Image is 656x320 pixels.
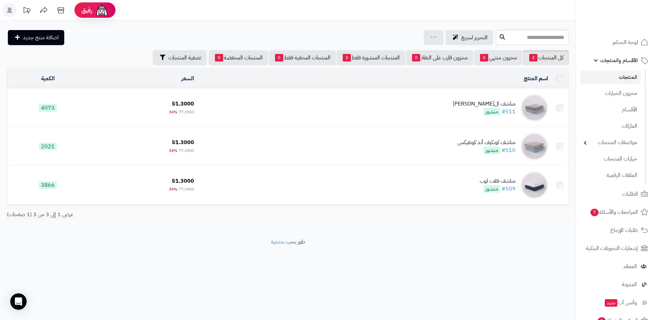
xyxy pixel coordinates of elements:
[580,168,641,183] a: الملفات الرقمية
[502,146,516,154] a: #510
[580,102,641,117] a: الأقسام
[580,276,652,293] a: المدونة
[529,54,537,61] span: 3
[610,225,638,235] span: طلبات الإرجاع
[209,50,268,65] a: المنتجات المخفضة0
[457,139,516,147] div: مناشف كونكيف أند كونفيكس
[181,74,194,83] a: السعر
[483,147,500,154] span: منشور
[586,244,638,253] span: إشعارات التحويلات البنكية
[23,33,59,42] span: اضافة منتج جديد
[169,186,177,192] span: 34%
[521,133,548,160] img: مناشف كونكيف أند كونفيكس
[172,177,194,185] span: 51.3000
[41,74,55,83] a: الكمية
[215,54,223,61] span: 0
[590,207,638,217] span: المراجعات والأسئلة
[590,209,599,216] span: 7
[624,262,637,271] span: العملاء
[483,185,500,193] span: منشور
[153,50,207,65] button: تصفية المنتجات
[600,56,638,65] span: الأقسام والمنتجات
[580,222,652,238] a: طلبات الإرجاع
[580,240,652,256] a: إشعارات التحويلات البنكية
[446,30,493,45] a: التحرير لسريع
[580,86,641,101] a: مخزون الخيارات
[474,50,522,65] a: مخزون منتهي0
[81,6,92,14] span: رفيق
[269,50,336,65] a: المنتجات المخفية فقط0
[524,74,548,83] a: اسم المنتج
[168,54,201,62] span: تصفية المنتجات
[179,148,194,154] span: 77.3900
[480,177,516,185] div: مناشف فلات لوب
[580,186,652,202] a: الطلبات
[580,119,641,134] a: الماركات
[580,258,652,275] a: العملاء
[169,109,177,115] span: 34%
[605,299,617,307] span: جديد
[172,138,194,147] span: 51.3000
[169,148,177,154] span: 34%
[622,189,638,199] span: الطلبات
[271,238,283,246] a: متجرة
[502,108,516,116] a: #511
[179,186,194,192] span: 77.3900
[406,50,473,65] a: مخزون قارب على النفاذ0
[337,50,405,65] a: المنتجات المنشورة فقط3
[172,100,194,108] span: 51.3000
[461,33,488,42] span: التحرير لسريع
[580,204,652,220] a: المراجعات والأسئلة7
[521,94,548,122] img: مناشف الجاكار الماسي
[480,54,488,61] span: 0
[613,38,638,47] span: لوحة التحكم
[2,211,288,219] div: عرض 1 إلى 3 من 3 (1 صفحات)
[10,293,27,310] div: Open Intercom Messenger
[502,185,516,193] a: #509
[18,3,35,19] a: تحديثات المنصة
[580,34,652,51] a: لوحة التحكم
[39,104,57,112] span: 4073
[179,109,194,115] span: 77.3900
[483,108,500,115] span: منشور
[523,50,569,65] a: كل المنتجات3
[521,171,548,199] img: مناشف فلات لوب
[39,181,57,189] span: 3866
[580,135,641,150] a: مواصفات المنتجات
[275,54,283,61] span: 0
[39,143,57,150] span: 2021
[8,30,64,45] a: اضافة منتج جديد
[622,280,637,289] span: المدونة
[580,70,641,84] a: المنتجات
[343,54,351,61] span: 3
[412,54,420,61] span: 0
[604,298,637,307] span: وآتس آب
[453,100,516,108] div: مناشف ال[PERSON_NAME]
[95,3,109,17] img: ai-face.png
[580,152,641,166] a: خيارات المنتجات
[580,294,652,311] a: وآتس آبجديد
